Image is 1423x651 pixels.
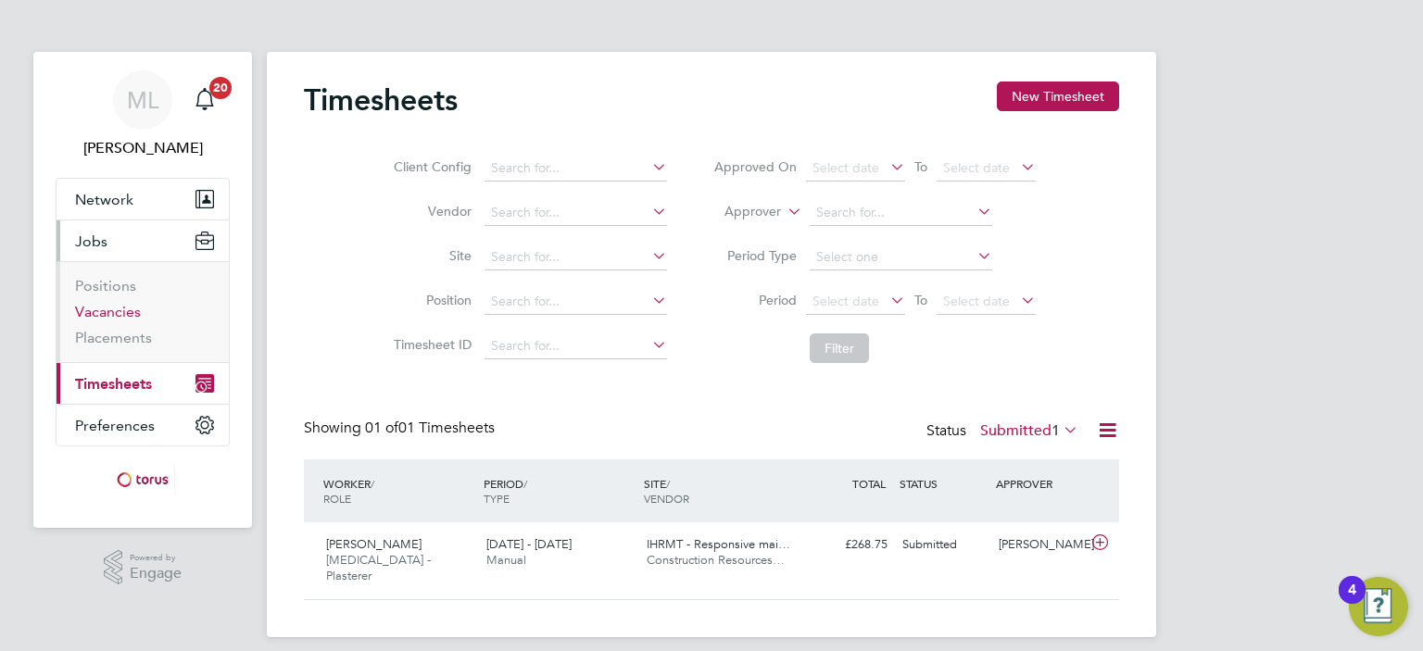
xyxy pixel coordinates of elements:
[75,232,107,250] span: Jobs
[713,292,797,308] label: Period
[209,77,232,99] span: 20
[997,81,1119,111] button: New Timesheet
[365,419,398,437] span: 01 of
[895,530,991,560] div: Submitted
[812,159,879,176] span: Select date
[319,467,479,515] div: WORKER
[484,491,510,506] span: TYPE
[980,421,1078,440] label: Submitted
[991,530,1088,560] div: [PERSON_NAME]
[127,88,158,112] span: ML
[304,419,498,438] div: Showing
[323,491,351,506] span: ROLE
[523,476,527,491] span: /
[895,467,991,500] div: STATUS
[1349,577,1408,636] button: Open Resource Center, 4 new notifications
[926,419,1082,444] div: Status
[812,293,879,309] span: Select date
[810,333,869,363] button: Filter
[75,375,152,393] span: Timesheets
[943,159,1010,176] span: Select date
[110,465,175,495] img: torus-logo-retina.png
[666,476,670,491] span: /
[186,70,223,130] a: 20
[56,465,230,495] a: Go to home page
[371,476,374,491] span: /
[799,530,895,560] div: £268.75
[75,303,141,320] a: Vacancies
[388,203,472,219] label: Vendor
[1052,421,1060,440] span: 1
[130,550,182,566] span: Powered by
[485,156,667,182] input: Search for...
[75,417,155,434] span: Preferences
[388,158,472,175] label: Client Config
[75,329,152,346] a: Placements
[852,476,886,491] span: TOTAL
[57,261,229,362] div: Jobs
[388,336,472,353] label: Timesheet ID
[479,467,639,515] div: PERIOD
[909,155,933,179] span: To
[644,491,689,506] span: VENDOR
[485,200,667,226] input: Search for...
[75,191,133,208] span: Network
[810,244,992,270] input: Select one
[326,552,431,583] span: [MEDICAL_DATA] - Plasterer
[647,536,790,552] span: IHRMT - Responsive mai…
[485,289,667,315] input: Search for...
[909,288,933,312] span: To
[57,363,229,404] button: Timesheets
[485,244,667,270] input: Search for...
[33,52,252,528] nav: Main navigation
[56,70,230,159] a: ML[PERSON_NAME]
[486,536,572,552] span: [DATE] - [DATE]
[713,158,797,175] label: Approved On
[810,200,992,226] input: Search for...
[365,419,495,437] span: 01 Timesheets
[388,292,472,308] label: Position
[698,203,781,221] label: Approver
[486,552,526,568] span: Manual
[56,137,230,159] span: Michael Leslie
[943,293,1010,309] span: Select date
[75,277,136,294] a: Positions
[57,179,229,219] button: Network
[304,81,458,119] h2: Timesheets
[57,405,229,445] button: Preferences
[991,467,1088,500] div: APPROVER
[647,552,785,568] span: Construction Resources…
[485,333,667,359] input: Search for...
[57,220,229,261] button: Jobs
[713,247,797,264] label: Period Type
[104,550,183,585] a: Powered byEngage
[639,467,800,515] div: SITE
[1348,590,1356,614] div: 4
[388,247,472,264] label: Site
[130,566,182,582] span: Engage
[326,536,422,552] span: [PERSON_NAME]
